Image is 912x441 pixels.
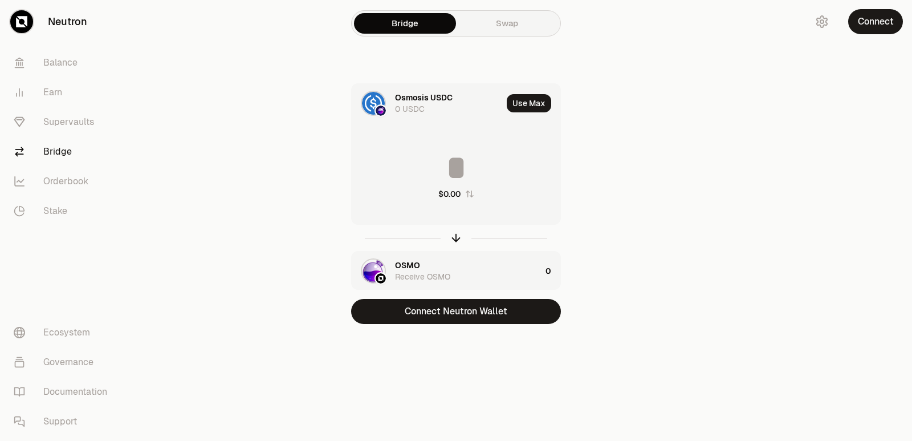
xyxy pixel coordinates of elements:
a: Bridge [354,13,456,34]
img: Osmosis Logo [376,106,386,116]
button: Connect Neutron Wallet [351,299,561,324]
a: Support [5,407,123,436]
a: Governance [5,347,123,377]
div: 0 [545,252,560,290]
a: Ecosystem [5,318,123,347]
div: USDC LogoOsmosis LogoOsmosis USDC0 USDC [352,84,502,123]
a: Earn [5,78,123,107]
button: $0.00 [438,188,474,200]
button: Use Max [507,94,551,112]
a: Orderbook [5,167,123,196]
a: Swap [456,13,558,34]
img: OSMO Logo [362,260,385,282]
button: OSMO LogoNeutron LogoOSMOReceive OSMO0 [352,252,560,290]
img: USDC Logo [362,92,385,115]
div: 0 USDC [395,103,425,115]
div: Receive OSMO [395,271,450,282]
div: OSMO [395,260,420,271]
div: Osmosis USDC [395,92,453,103]
button: Connect [848,9,903,34]
a: Stake [5,196,123,226]
div: $0.00 [438,188,461,200]
div: OSMO LogoNeutron LogoOSMOReceive OSMO [352,252,541,290]
a: Bridge [5,137,123,167]
a: Documentation [5,377,123,407]
a: Supervaults [5,107,123,137]
a: Balance [5,48,123,78]
img: Neutron Logo [376,273,386,284]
